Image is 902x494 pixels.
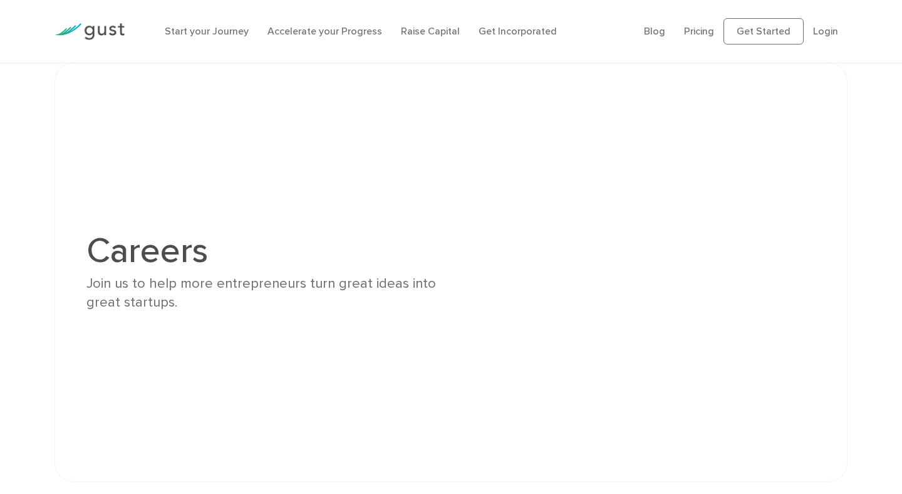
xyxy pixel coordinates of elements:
[54,23,125,40] img: Gust Logo
[86,233,442,268] h1: Careers
[644,25,665,37] a: Blog
[479,25,557,37] a: Get Incorporated
[684,25,714,37] a: Pricing
[86,275,442,312] div: Join us to help more entrepreneurs turn great ideas into great startups.
[267,25,382,37] a: Accelerate your Progress
[401,25,460,37] a: Raise Capital
[723,18,804,45] a: Get Started
[165,25,249,37] a: Start your Journey
[813,25,838,37] a: Login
